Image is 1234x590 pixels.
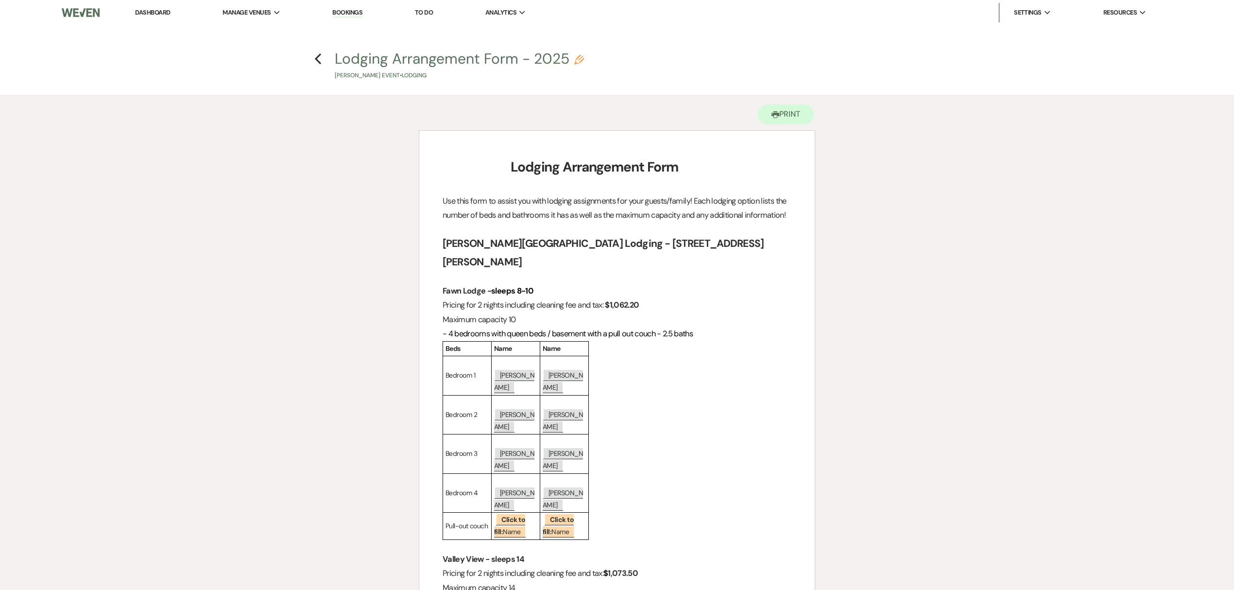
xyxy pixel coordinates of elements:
[335,52,584,80] button: Lodging Arrangement Form - 2025[PERSON_NAME] Event•Lodging
[443,237,764,269] strong: [PERSON_NAME][GEOGRAPHIC_DATA] Lodging - [STREET_ADDRESS][PERSON_NAME]
[608,568,638,578] strong: 1,073.50
[415,8,433,17] a: To Do
[446,520,489,532] p: Pull-out couch
[543,515,574,536] b: Click to fill:
[511,158,678,176] strong: Lodging Arrangement Form
[543,369,583,393] span: [PERSON_NAME]
[491,286,533,296] strong: sleeps 8-10
[758,104,814,124] button: Print
[443,312,791,327] h3: Maximum capacity 10
[494,344,512,353] strong: Name
[443,554,524,564] strong: Valley View - sleeps 14
[543,408,583,433] span: [PERSON_NAME]
[335,71,584,80] p: [PERSON_NAME] Event • Lodging
[605,300,609,310] strong: $
[446,448,489,460] p: Bedroom 3
[494,515,525,536] b: Click to fill:
[446,344,461,353] strong: Beds
[494,513,526,538] span: Name
[494,408,534,433] span: [PERSON_NAME]
[543,486,583,511] span: [PERSON_NAME]
[135,8,170,17] a: Dashboard
[1103,8,1137,17] span: Resources
[443,286,491,296] strong: Fawn Lodge -
[610,300,639,310] strong: 1,062.20
[485,8,516,17] span: Analytics
[446,487,489,499] p: Bedroom 4
[543,447,583,471] span: [PERSON_NAME]
[446,409,489,421] p: Bedroom 2
[223,8,271,17] span: Manage Venues
[446,369,489,382] p: Bedroom 1
[494,486,534,511] span: [PERSON_NAME]
[332,8,362,17] a: Bookings
[603,568,608,578] strong: $
[443,298,791,312] h3: Pricing for 2 nights including cleaning fee and tax:
[543,513,575,538] span: Name
[62,2,100,23] img: Weven Logo
[543,344,561,353] strong: Name
[494,369,534,393] span: [PERSON_NAME]
[443,194,791,223] h3: Use this form to assist you with lodging assignments for your guests/family! Each lodging option ...
[1014,8,1042,17] span: Settings
[494,447,534,471] span: [PERSON_NAME]
[443,329,693,339] span: - 4 bedrooms with queen beds / basement with a pull out couch - 2.5 baths
[443,566,791,580] h3: Pricing for 2 nights including cleaning fee and tax:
